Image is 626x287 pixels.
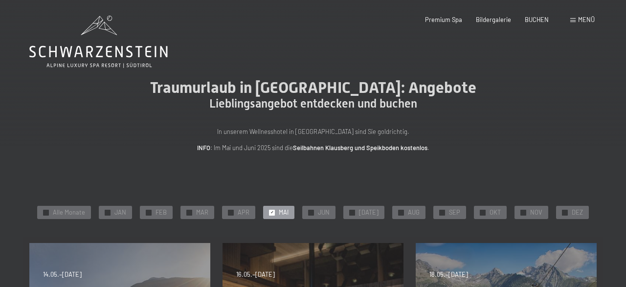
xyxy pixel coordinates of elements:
a: BUCHEN [525,16,549,23]
span: JAN [114,208,126,217]
span: MAI [279,208,289,217]
strong: Seilbahnen Klausberg und Speikboden kostenlos [293,144,427,152]
span: ✓ [481,210,485,215]
span: 14.05.–[DATE] [43,270,82,279]
p: : Im Mai und Juni 2025 sind die . [117,143,509,153]
span: Menü [578,16,595,23]
span: ✓ [441,210,444,215]
span: JUN [318,208,330,217]
span: 18.05.–[DATE] [429,270,468,279]
span: [DATE] [359,208,379,217]
span: Lieblingsangebot entdecken und buchen [209,97,417,110]
a: Bildergalerie [476,16,511,23]
strong: INFO [197,144,210,152]
span: FEB [156,208,167,217]
span: ✓ [563,210,567,215]
span: Traumurlaub in [GEOGRAPHIC_DATA]: Angebote [150,78,476,97]
span: APR [238,208,249,217]
span: ✓ [270,210,274,215]
span: ✓ [106,210,110,215]
span: SEP [449,208,460,217]
span: NOV [530,208,542,217]
p: In unserem Wellnesshotel in [GEOGRAPHIC_DATA] sind Sie goldrichtig. [117,127,509,136]
span: ✓ [400,210,403,215]
span: AUG [408,208,420,217]
span: ✓ [45,210,48,215]
span: ✓ [229,210,233,215]
span: ✓ [188,210,191,215]
a: Premium Spa [425,16,462,23]
span: ✓ [147,210,151,215]
span: Alle Monate [53,208,85,217]
span: ✓ [351,210,354,215]
span: ✓ [310,210,313,215]
span: MAR [196,208,208,217]
span: OKT [490,208,501,217]
span: 16.05.–[DATE] [236,270,275,279]
span: ✓ [522,210,525,215]
span: DEZ [572,208,583,217]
